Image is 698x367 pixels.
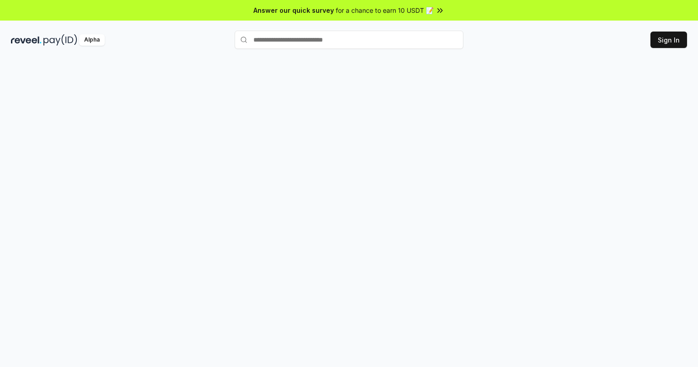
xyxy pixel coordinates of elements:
img: pay_id [43,34,77,46]
span: for a chance to earn 10 USDT 📝 [336,5,434,15]
img: reveel_dark [11,34,42,46]
button: Sign In [650,32,687,48]
span: Answer our quick survey [253,5,334,15]
div: Alpha [79,34,105,46]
